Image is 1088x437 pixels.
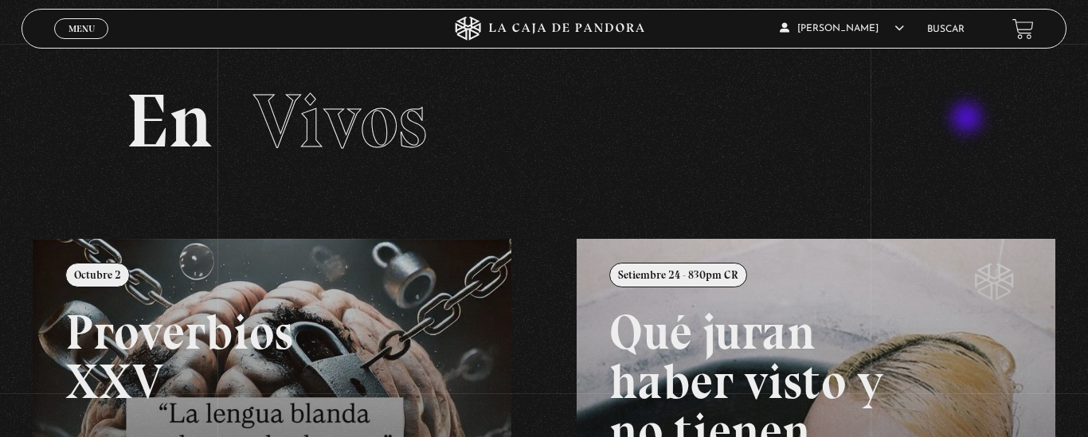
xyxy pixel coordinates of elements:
span: Vivos [253,76,427,166]
a: View your shopping cart [1012,18,1034,39]
span: Menu [68,24,95,33]
h2: En [126,84,961,159]
a: Buscar [927,25,965,34]
span: Cerrar [63,37,100,49]
span: [PERSON_NAME] [780,24,904,33]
